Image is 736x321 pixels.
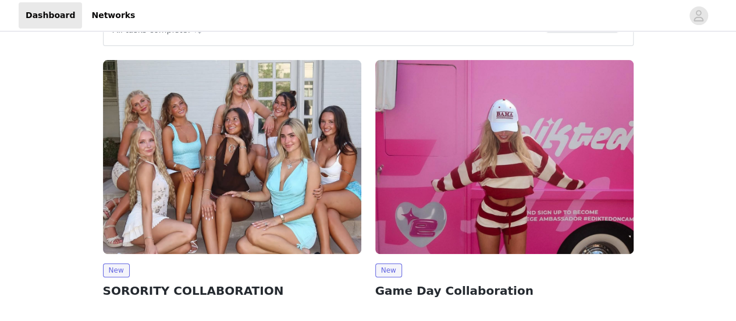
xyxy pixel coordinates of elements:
[375,60,634,254] img: Edikted
[103,282,361,299] h2: SORORITY COLLABORATION
[84,2,142,29] a: Networks
[693,6,704,25] div: avatar
[19,2,82,29] a: Dashboard
[103,60,361,254] img: Edikted
[103,263,130,277] span: New
[375,263,402,277] span: New
[375,282,634,299] h2: Game Day Collaboration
